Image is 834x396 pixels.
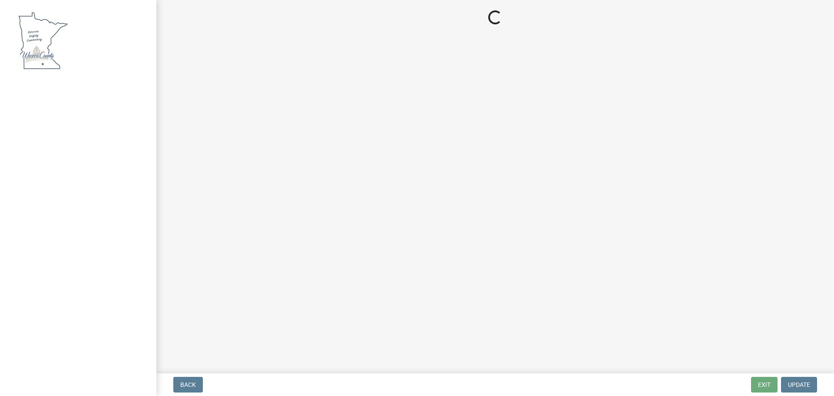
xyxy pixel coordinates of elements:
span: Back [180,381,196,388]
button: Update [781,377,817,393]
button: Exit [751,377,778,393]
span: Update [788,381,810,388]
button: Back [173,377,203,393]
img: Waseca County, Minnesota [17,9,69,71]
